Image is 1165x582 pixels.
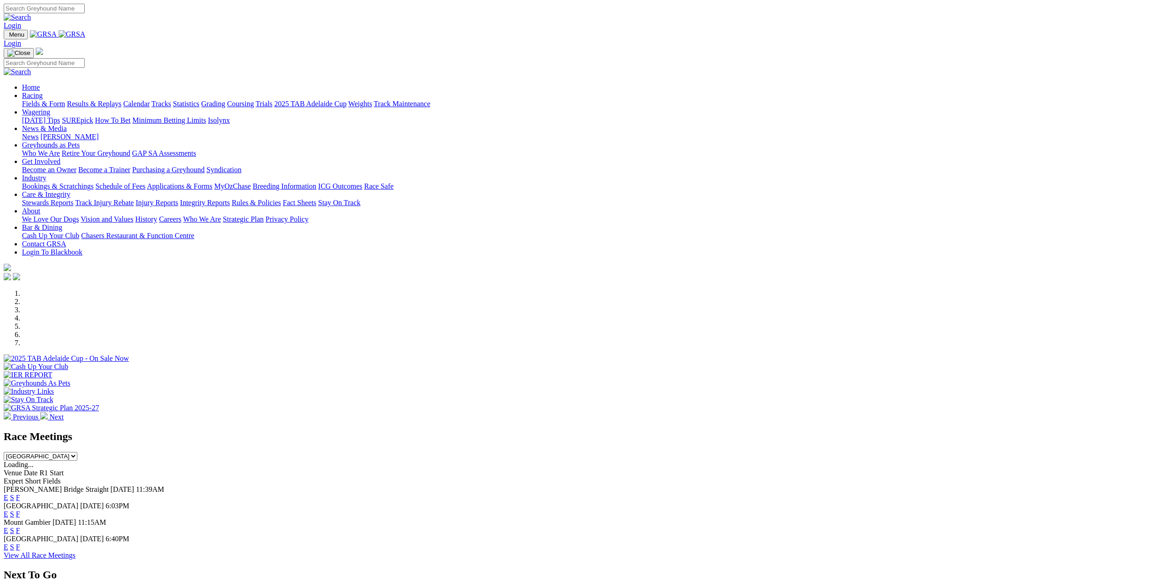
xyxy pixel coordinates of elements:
div: Get Involved [22,166,1161,174]
img: Search [4,13,31,22]
a: We Love Our Dogs [22,215,79,223]
span: Next [49,413,64,421]
span: Fields [43,477,60,485]
span: 6:03PM [106,502,130,510]
a: News [22,133,38,141]
span: R1 Start [39,469,64,477]
a: S [10,543,14,551]
img: logo-grsa-white.png [36,48,43,55]
a: E [4,543,8,551]
a: How To Bet [95,116,131,124]
div: Wagering [22,116,1161,125]
a: Next [40,413,64,421]
span: Mount Gambier [4,518,51,526]
span: Expert [4,477,23,485]
a: F [16,543,20,551]
h2: Race Meetings [4,430,1161,443]
img: Close [7,49,30,57]
a: Fact Sheets [283,199,316,207]
span: [DATE] [110,485,134,493]
button: Toggle navigation [4,30,28,39]
div: Care & Integrity [22,199,1161,207]
a: S [10,494,14,501]
img: chevron-right-pager-white.svg [40,412,48,419]
a: Track Injury Rebate [75,199,134,207]
a: Cash Up Your Club [22,232,79,239]
input: Search [4,4,85,13]
a: Who We Are [183,215,221,223]
a: News & Media [22,125,67,132]
a: MyOzChase [214,182,251,190]
img: facebook.svg [4,273,11,280]
span: Short [25,477,41,485]
div: Greyhounds as Pets [22,149,1161,158]
span: 11:39AM [136,485,164,493]
a: S [10,527,14,534]
a: Breeding Information [253,182,316,190]
a: Greyhounds as Pets [22,141,80,149]
span: Date [24,469,38,477]
span: [GEOGRAPHIC_DATA] [4,535,78,543]
a: Login [4,22,21,29]
a: ICG Outcomes [318,182,362,190]
a: History [135,215,157,223]
div: Racing [22,100,1161,108]
a: E [4,510,8,518]
span: Loading... [4,461,33,468]
a: Retire Your Greyhound [62,149,130,157]
a: E [4,527,8,534]
a: Race Safe [364,182,393,190]
img: twitter.svg [13,273,20,280]
a: S [10,510,14,518]
a: Results & Replays [67,100,121,108]
a: Privacy Policy [266,215,309,223]
a: Wagering [22,108,50,116]
img: Search [4,68,31,76]
a: Fields & Form [22,100,65,108]
a: Care & Integrity [22,190,70,198]
a: Trials [255,100,272,108]
a: Get Involved [22,158,60,165]
a: About [22,207,40,215]
img: GRSA [59,30,86,38]
button: Toggle navigation [4,48,34,58]
a: Become a Trainer [78,166,130,174]
a: Racing [22,92,43,99]
a: Syndication [206,166,241,174]
input: Search [4,58,85,68]
a: Contact GRSA [22,240,66,248]
span: [DATE] [80,502,104,510]
span: Previous [13,413,38,421]
a: Strategic Plan [223,215,264,223]
a: Login [4,39,21,47]
div: Bar & Dining [22,232,1161,240]
a: Home [22,83,40,91]
a: Schedule of Fees [95,182,145,190]
div: About [22,215,1161,223]
a: Become an Owner [22,166,76,174]
a: Industry [22,174,46,182]
a: [DATE] Tips [22,116,60,124]
div: News & Media [22,133,1161,141]
a: Who We Are [22,149,60,157]
span: Menu [9,31,24,38]
a: Careers [159,215,181,223]
a: Vision and Values [81,215,133,223]
span: [DATE] [80,535,104,543]
a: Purchasing a Greyhound [132,166,205,174]
a: Integrity Reports [180,199,230,207]
a: GAP SA Assessments [132,149,196,157]
a: Login To Blackbook [22,248,82,256]
a: Minimum Betting Limits [132,116,206,124]
a: Stay On Track [318,199,360,207]
a: Grading [201,100,225,108]
a: 2025 TAB Adelaide Cup [274,100,347,108]
span: [DATE] [53,518,76,526]
img: GRSA Strategic Plan 2025-27 [4,404,99,412]
a: Chasers Restaurant & Function Centre [81,232,194,239]
img: IER REPORT [4,371,52,379]
a: Previous [4,413,40,421]
a: Rules & Policies [232,199,281,207]
a: Bookings & Scratchings [22,182,93,190]
img: logo-grsa-white.png [4,264,11,271]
